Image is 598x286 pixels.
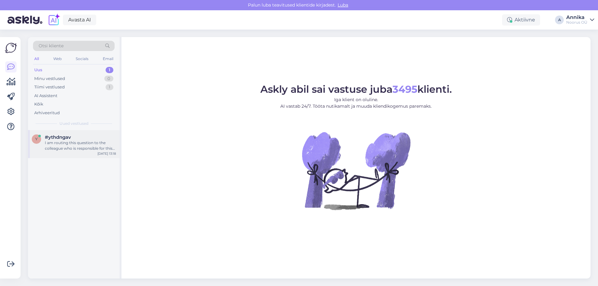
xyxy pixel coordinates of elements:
div: Noorus OÜ [566,20,587,25]
div: Uus [34,67,42,73]
img: No Chat active [300,115,412,227]
div: Minu vestlused [34,76,65,82]
a: Avasta AI [63,15,96,25]
div: Email [102,55,115,63]
div: [DATE] 13:18 [97,151,116,156]
div: I am routing this question to the colleague who is responsible for this topic. The reply might ta... [45,140,116,151]
p: Iga klient on oluline. AI vastab 24/7. Tööta nutikamalt ja muuda kliendikogemus paremaks. [260,96,452,110]
span: Luba [336,2,350,8]
img: explore-ai [47,13,60,26]
div: 1 [106,84,113,90]
div: Kõik [34,101,43,107]
div: Socials [74,55,90,63]
b: 3495 [392,83,417,95]
div: Aktiivne [502,14,540,26]
div: 1 [106,67,113,73]
span: y [35,137,38,141]
span: #ythdngav [45,134,71,140]
span: Otsi kliente [39,43,64,49]
a: AnnikaNoorus OÜ [566,15,594,25]
div: Tiimi vestlused [34,84,65,90]
div: AI Assistent [34,93,57,99]
span: Askly abil sai vastuse juba klienti. [260,83,452,95]
div: Web [52,55,63,63]
span: Uued vestlused [59,121,88,126]
img: Askly Logo [5,42,17,54]
div: All [33,55,40,63]
div: Arhiveeritud [34,110,60,116]
div: 0 [104,76,113,82]
div: Annika [566,15,587,20]
div: A [555,16,564,24]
